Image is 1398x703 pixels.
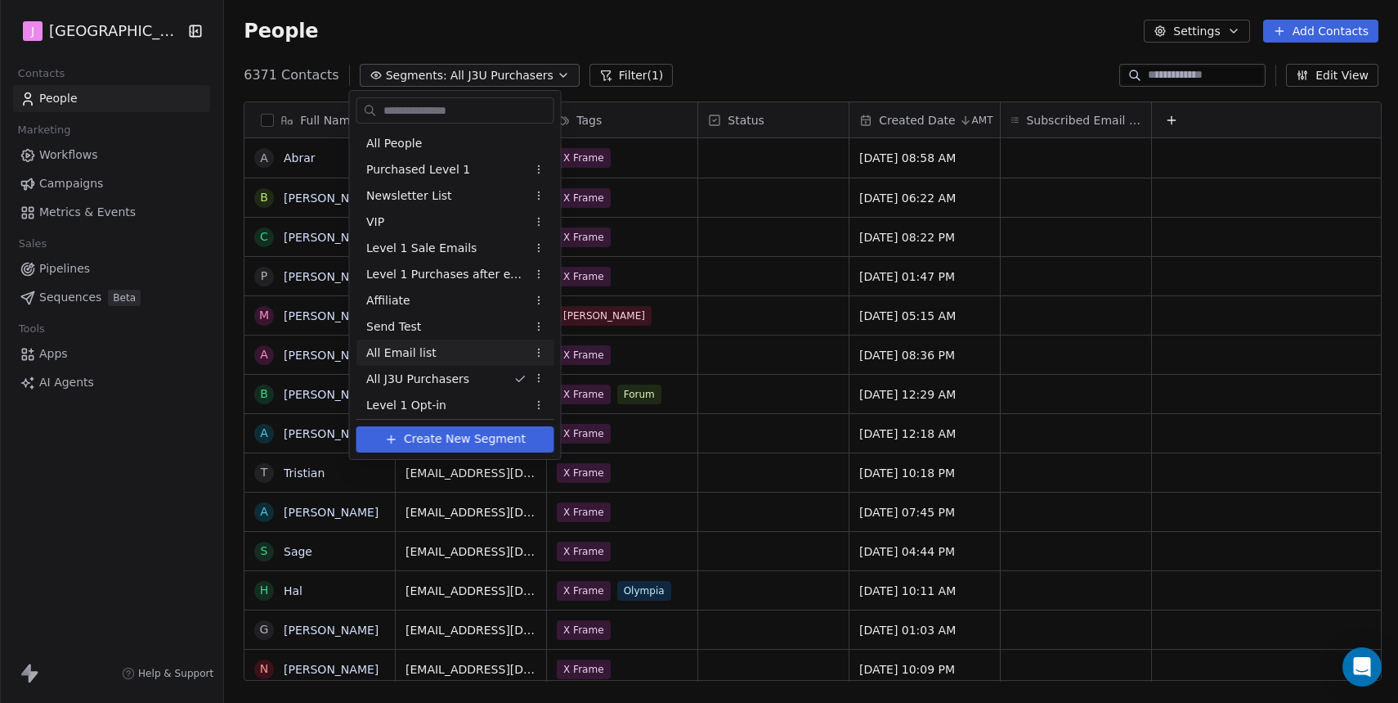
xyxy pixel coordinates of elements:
[366,371,469,388] span: All J3U Purchasers
[366,240,477,257] span: Level 1 Sale Emails
[366,135,422,152] span: All People
[366,397,446,414] span: Level 1 Opt-in
[356,130,554,680] div: Suggestions
[366,318,421,336] span: Send Test
[366,345,437,362] span: All Email list
[366,161,470,178] span: Purchased Level 1
[366,266,526,283] span: Level 1 Purchases after export
[356,426,554,453] button: Create New Segment
[366,187,452,205] span: Newsletter List
[366,292,410,309] span: Affiliate
[366,214,384,231] span: VIP
[404,430,526,448] span: Create New Segment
